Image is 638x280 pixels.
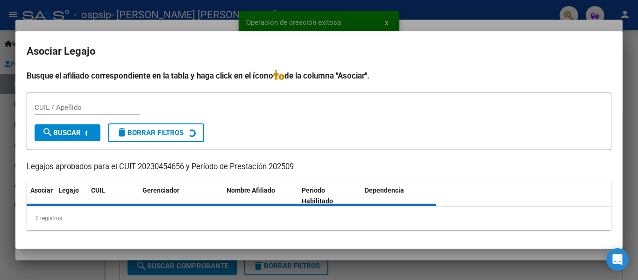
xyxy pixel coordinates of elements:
span: CUIL [91,187,105,194]
datatable-header-cell: Nombre Afiliado [223,180,298,211]
datatable-header-cell: CUIL [87,180,139,211]
datatable-header-cell: Periodo Habilitado [298,180,361,211]
mat-icon: search [42,127,53,138]
p: Legajos aprobados para el CUIT 20230454656 y Período de Prestación 202509 [27,161,611,173]
span: Gerenciador [142,187,179,194]
span: Nombre Afiliado [227,187,275,194]
button: Borrar Filtros [108,123,204,142]
span: Borrar Filtros [116,129,184,137]
datatable-header-cell: Gerenciador [139,180,223,211]
h2: Asociar Legajo [27,43,611,60]
span: Buscar [42,129,81,137]
span: Asociar [30,187,53,194]
datatable-header-cell: Legajo [55,180,87,211]
div: 0 registros [27,207,611,230]
mat-icon: delete [116,127,128,138]
span: Periodo Habilitado [302,187,333,205]
datatable-header-cell: Asociar [27,180,55,211]
button: Buscar [35,124,100,141]
span: Dependencia [365,187,404,194]
span: Legajo [58,187,79,194]
div: Open Intercom Messenger [606,248,629,271]
datatable-header-cell: Dependencia [361,180,436,211]
h4: Busque el afiliado correspondiente en la tabla y haga click en el ícono de la columna "Asociar". [27,70,611,82]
